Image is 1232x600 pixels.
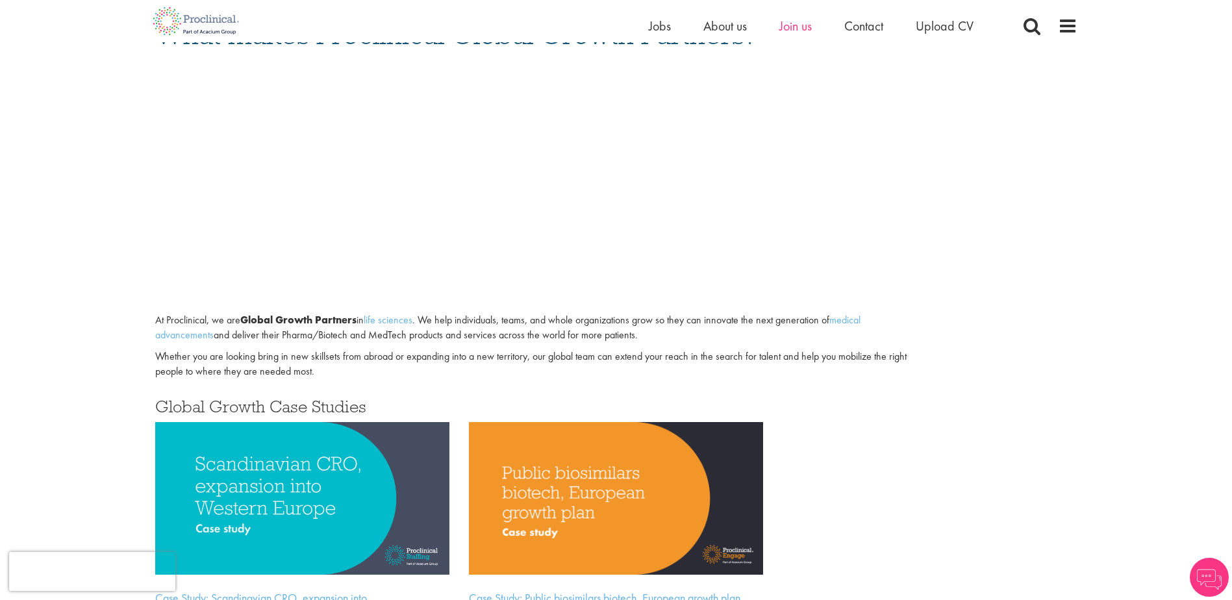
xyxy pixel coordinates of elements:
[155,422,449,575] img: Scandinavian CRO, expansion into Western Europe
[649,18,671,34] a: Jobs
[844,18,883,34] a: Contact
[779,18,812,34] a: Join us
[703,18,747,34] a: About us
[155,76,519,281] iframe: YouTube video player
[9,552,175,591] iframe: reCAPTCHA
[240,313,357,327] b: Global Growth Partners
[155,349,920,379] p: Whether you are looking bring in new skillsets from abroad or expanding into a new territory, our...
[155,313,861,342] a: medical advancements
[469,422,763,575] img: Public biosimilars biotech, European growth plan
[364,313,412,327] a: life sciences
[155,20,920,49] h1: What makes Proclinical Global Growth Partners?
[916,18,974,34] a: Upload CV
[155,398,1077,415] h3: Global Growth Case Studies
[1190,558,1229,597] img: Chatbot
[155,313,920,343] p: At Proclinical, we are in . We help individuals, teams, and whole organizations grow so they can ...
[155,490,449,504] a: Scandinavian CRO, expansion into Western Europe
[469,490,763,504] a: Public biosimilars biotech, European growth plan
